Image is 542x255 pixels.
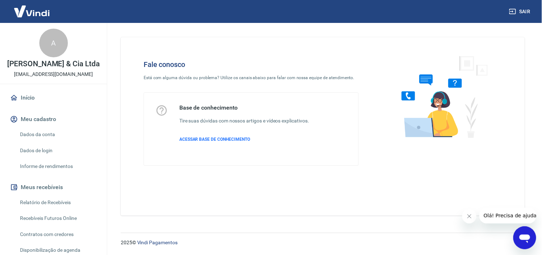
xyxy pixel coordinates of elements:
a: Dados de login [17,143,98,158]
a: ACESSAR BASE DE CONHECIMENTO [179,136,309,143]
h5: Base de conhecimento [179,104,309,111]
span: ACESSAR BASE DE CONHECIMENTO [179,137,250,142]
p: Está com alguma dúvida ou problema? Utilize os canais abaixo para falar com nossa equipe de atend... [144,74,359,81]
h4: Fale conosco [144,60,359,69]
button: Meu cadastro [9,111,98,127]
a: Informe de rendimentos [17,159,98,174]
img: Fale conosco [387,49,496,144]
iframe: Fechar mensagem [462,209,477,223]
a: Contratos com credores [17,227,98,242]
iframe: Mensagem da empresa [479,208,536,223]
span: Olá! Precisa de ajuda? [4,5,60,11]
a: Relatório de Recebíveis [17,195,98,210]
div: A [39,29,68,57]
img: Vindi [9,0,55,22]
h6: Tire suas dúvidas com nossos artigos e vídeos explicativos. [179,117,309,125]
p: 2025 © [121,239,525,246]
a: Vindi Pagamentos [137,240,178,245]
p: [PERSON_NAME] & Cia Ltda [7,60,100,68]
button: Sair [508,5,533,18]
button: Meus recebíveis [9,179,98,195]
iframe: Botão para abrir a janela de mensagens [513,226,536,249]
a: Recebíveis Futuros Online [17,211,98,226]
a: Dados da conta [17,127,98,142]
a: Início [9,90,98,106]
p: [EMAIL_ADDRESS][DOMAIN_NAME] [14,71,93,78]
